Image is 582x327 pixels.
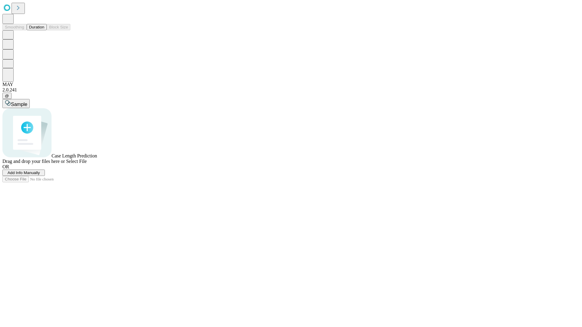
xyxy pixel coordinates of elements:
[11,102,27,107] span: Sample
[2,82,580,87] div: MAY
[2,93,12,99] button: @
[2,164,9,169] span: OR
[66,159,87,164] span: Select File
[2,87,580,93] div: 2.0.241
[2,24,27,30] button: Smoothing
[52,153,97,158] span: Case Length Prediction
[8,170,40,175] span: Add Info Manually
[47,24,70,30] button: Block Size
[2,99,30,108] button: Sample
[2,159,65,164] span: Drag and drop your files here or
[27,24,47,30] button: Duration
[5,94,9,98] span: @
[2,170,45,176] button: Add Info Manually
